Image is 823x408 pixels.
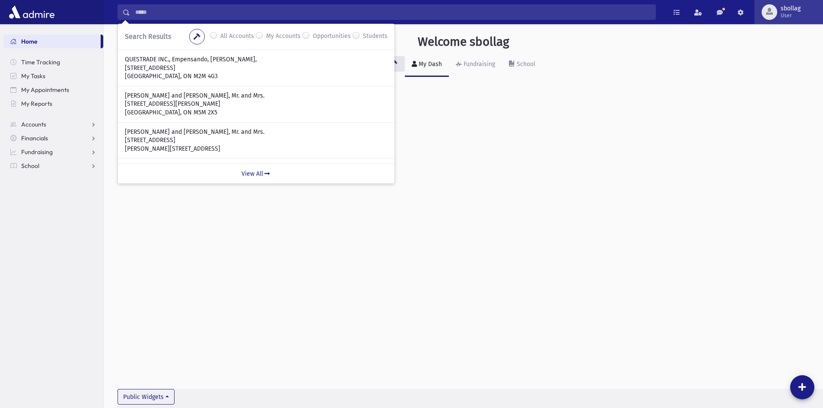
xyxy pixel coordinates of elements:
[3,97,103,111] a: My Reports
[125,64,388,73] p: [STREET_ADDRESS]
[3,55,103,69] a: Time Tracking
[313,32,351,42] label: Opportunities
[118,389,175,405] button: Public Widgets
[515,60,535,68] div: School
[130,4,655,20] input: Search
[3,69,103,83] a: My Tasks
[21,120,46,128] span: Accounts
[21,162,39,170] span: School
[21,86,69,94] span: My Appointments
[3,145,103,159] a: Fundraising
[125,92,388,100] p: [PERSON_NAME] and [PERSON_NAME], Mr. and Mrs.
[21,58,60,66] span: Time Tracking
[781,5,801,12] span: sbollag
[21,38,38,45] span: Home
[462,60,495,68] div: Fundraising
[21,148,53,156] span: Fundraising
[3,131,103,145] a: Financials
[220,32,254,42] label: All Accounts
[363,32,388,42] label: Students
[21,100,52,108] span: My Reports
[3,83,103,97] a: My Appointments
[7,3,57,21] img: AdmirePro
[449,53,502,77] a: Fundraising
[125,128,388,136] p: [PERSON_NAME] and [PERSON_NAME], Mr. and Mrs.
[502,53,542,77] a: School
[125,55,388,64] p: QUESTRADE INC., Empensando, [PERSON_NAME],
[781,12,801,19] span: User
[125,145,388,153] p: [PERSON_NAME][STREET_ADDRESS]
[3,159,103,173] a: School
[125,108,388,117] p: [GEOGRAPHIC_DATA], ON M5M 2X5
[405,53,449,77] a: My Dash
[125,136,388,145] p: [STREET_ADDRESS]
[125,100,388,108] p: [STREET_ADDRESS][PERSON_NAME]
[3,117,103,131] a: Accounts
[118,164,394,183] a: View All
[417,60,442,68] div: My Dash
[418,35,509,49] h3: Welcome sbollag
[125,72,388,81] p: [GEOGRAPHIC_DATA], ON M2M 4G3
[125,32,171,41] span: Search Results
[21,134,48,142] span: Financials
[266,32,301,42] label: My Accounts
[21,72,45,80] span: My Tasks
[3,35,101,48] a: Home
